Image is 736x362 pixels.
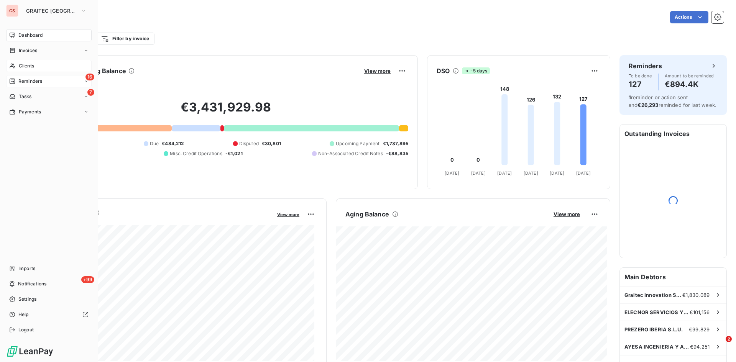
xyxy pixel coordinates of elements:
h2: €3,431,929.98 [43,100,408,123]
span: PREZERO IBERIA S.L.U. [624,326,683,333]
span: €1,737,895 [383,140,409,147]
span: Disputed [239,140,259,147]
span: -€88,835 [386,150,408,157]
span: 7 [87,89,94,96]
span: View more [364,68,391,74]
span: Dashboard [18,32,43,39]
tspan: [DATE] [550,170,564,176]
a: Help [6,308,92,321]
span: Payments [19,108,41,115]
button: View more [275,211,302,218]
div: GS [6,5,18,17]
h6: Main Debtors [620,268,726,286]
h6: Reminders [629,61,662,70]
span: €1,830,089 [682,292,710,298]
span: Misc. Credit Operations [170,150,222,157]
span: 2 [726,336,732,342]
h6: Aging Balance [345,210,389,219]
span: -€1,021 [225,150,243,157]
tspan: [DATE] [576,170,591,176]
span: Graitec Innovation SAS [624,292,682,298]
span: Notifications [18,280,46,287]
span: Invoices [19,47,37,54]
span: AYESA INGENIERIA Y ARQUITECTURA S.A. [624,344,690,350]
span: €99,829 [689,326,710,333]
span: Upcoming Payment [336,140,379,147]
span: €484,212 [162,140,184,147]
span: ELECNOR SERVICIOS Y PROYECTOS,S.A.U. [624,309,690,315]
span: reminder or action sent and reminded for last week. [629,94,716,108]
span: +99 [81,276,94,283]
button: View more [362,67,393,74]
span: To be done [629,74,652,78]
span: Clients [19,62,34,69]
span: Tasks [19,93,32,100]
button: Filter by invoice [96,33,154,45]
span: View more [554,211,580,217]
button: Actions [670,11,708,23]
iframe: Intercom live chat [710,336,728,354]
span: 1 [629,94,631,100]
img: Logo LeanPay [6,345,54,357]
span: 16 [85,74,94,80]
span: -5 days [462,67,490,74]
span: €30,801 [262,140,281,147]
span: €26,293 [637,102,658,108]
span: Non-Associated Credit Notes [318,150,383,157]
h4: 127 [629,78,652,90]
tspan: [DATE] [524,170,538,176]
h4: €894.4K [665,78,714,90]
tspan: [DATE] [497,170,512,176]
button: View more [551,211,582,218]
span: €94,251 [690,344,710,350]
span: Settings [18,296,36,303]
span: View more [277,212,299,217]
span: Monthly Revenue [43,217,272,225]
span: Due [150,140,159,147]
tspan: [DATE] [445,170,459,176]
span: Amount to be reminded [665,74,714,78]
span: Logout [18,326,34,333]
span: Reminders [18,78,42,85]
span: Help [18,311,29,318]
tspan: [DATE] [471,170,486,176]
h6: Outstanding Invoices [620,124,726,143]
span: €101,156 [690,309,710,315]
span: Imports [18,265,35,272]
span: GRAITEC [GEOGRAPHIC_DATA] [26,8,77,14]
h6: DSO [437,66,450,75]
